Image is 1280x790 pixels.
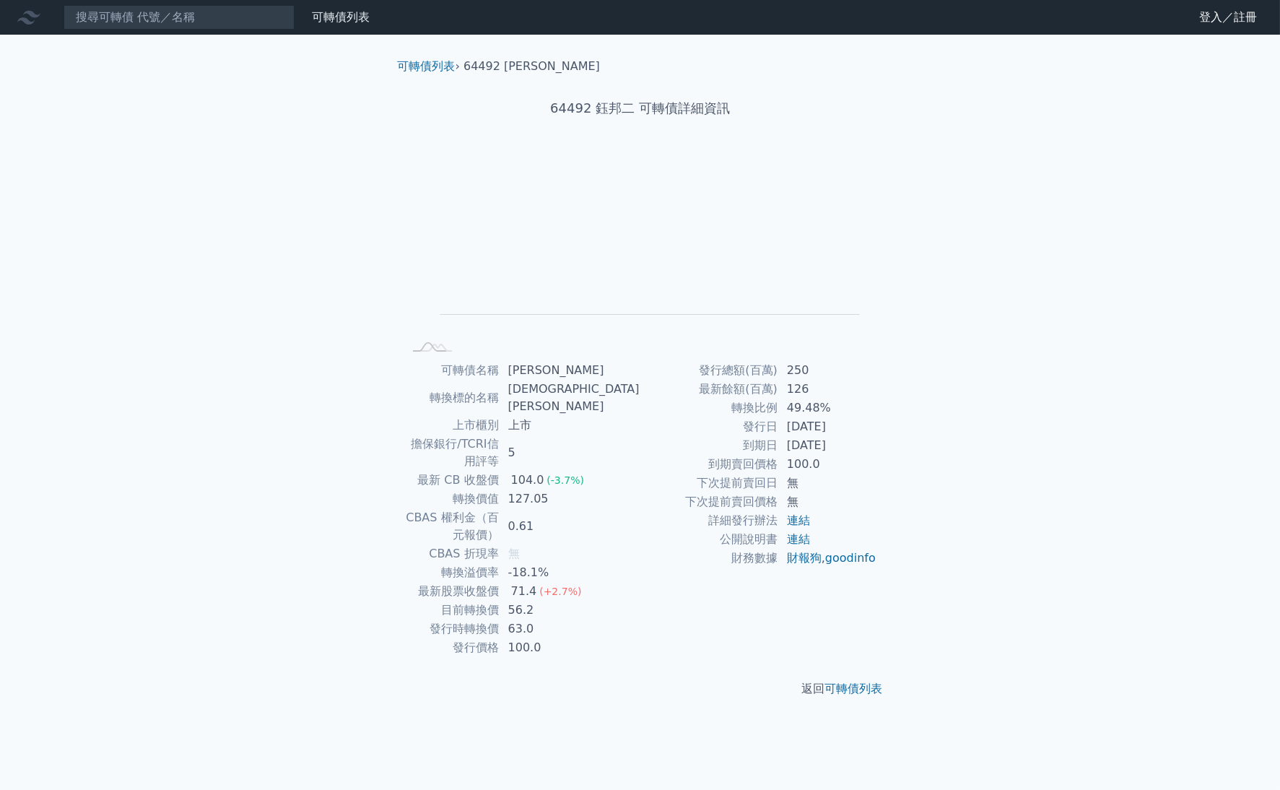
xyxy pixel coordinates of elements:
span: (-3.7%) [547,474,584,486]
td: 發行價格 [404,638,500,657]
td: 0.61 [500,508,640,544]
a: 連結 [787,532,810,546]
td: 下次提前賣回日 [640,474,778,492]
div: 104.0 [508,472,547,489]
td: 最新餘額(百萬) [640,380,778,399]
a: 可轉債列表 [312,10,370,24]
td: 可轉債名稱 [404,361,500,380]
a: goodinfo [825,551,876,565]
td: 127.05 [500,490,640,508]
span: 無 [508,547,520,560]
td: 無 [778,474,877,492]
td: CBAS 折現率 [404,544,500,563]
td: 100.0 [500,638,640,657]
td: 126 [778,380,877,399]
a: 登入／註冊 [1188,6,1268,29]
td: [DATE] [778,417,877,436]
td: , [778,549,877,568]
td: 100.0 [778,455,877,474]
td: 49.48% [778,399,877,417]
td: 下次提前賣回價格 [640,492,778,511]
g: Chart [427,163,860,335]
td: -18.1% [500,563,640,582]
td: [PERSON_NAME] [500,361,640,380]
a: 連結 [787,513,810,527]
td: 250 [778,361,877,380]
td: [DATE] [778,436,877,455]
a: 可轉債列表 [398,59,456,73]
p: 返回 [386,680,894,698]
td: 目前轉換價 [404,601,500,620]
div: 71.4 [508,583,540,600]
td: 詳細發行辦法 [640,511,778,530]
td: 無 [778,492,877,511]
td: 轉換標的名稱 [404,380,500,416]
td: 擔保銀行/TCRI信用評等 [404,435,500,471]
td: 公開說明書 [640,530,778,549]
td: 轉換比例 [640,399,778,417]
td: 上市 [500,416,640,435]
a: 可轉債列表 [825,682,883,695]
td: 56.2 [500,601,640,620]
td: [DEMOGRAPHIC_DATA][PERSON_NAME] [500,380,640,416]
td: 轉換價值 [404,490,500,508]
td: 5 [500,435,640,471]
td: 發行時轉換價 [404,620,500,638]
li: › [398,58,460,75]
input: 搜尋可轉債 代號／名稱 [64,5,295,30]
a: 財報狗 [787,551,822,565]
td: 轉換溢價率 [404,563,500,582]
td: 發行日 [640,417,778,436]
li: 64492 [PERSON_NAME] [463,58,600,75]
h1: 64492 鈺邦二 可轉債詳細資訊 [386,98,894,118]
td: 最新 CB 收盤價 [404,471,500,490]
td: 到期賣回價格 [640,455,778,474]
td: 上市櫃別 [404,416,500,435]
td: 財務數據 [640,549,778,568]
td: 發行總額(百萬) [640,361,778,380]
td: 到期日 [640,436,778,455]
span: (+2.7%) [539,586,581,597]
td: 63.0 [500,620,640,638]
td: 最新股票收盤價 [404,582,500,601]
td: CBAS 權利金（百元報價） [404,508,500,544]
